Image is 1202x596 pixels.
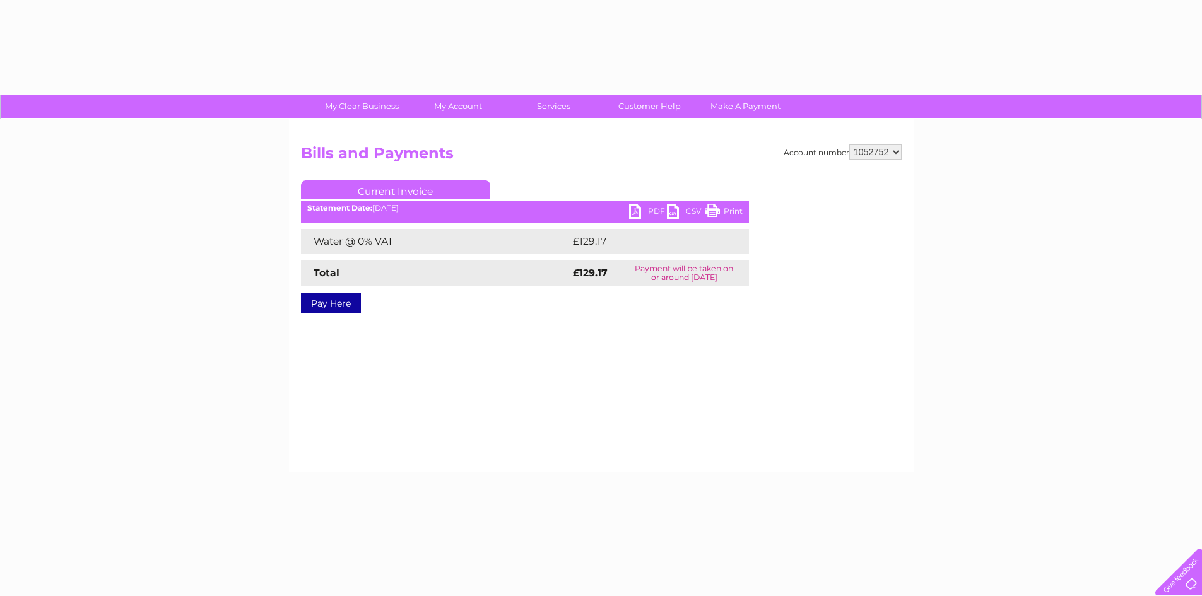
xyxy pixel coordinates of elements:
[314,267,339,279] strong: Total
[307,203,372,213] b: Statement Date:
[620,260,748,286] td: Payment will be taken on or around [DATE]
[573,267,608,279] strong: £129.17
[570,229,724,254] td: £129.17
[693,95,798,118] a: Make A Payment
[705,204,743,222] a: Print
[406,95,510,118] a: My Account
[502,95,606,118] a: Services
[310,95,414,118] a: My Clear Business
[784,144,902,160] div: Account number
[301,204,749,213] div: [DATE]
[301,229,570,254] td: Water @ 0% VAT
[301,180,490,199] a: Current Invoice
[667,204,705,222] a: CSV
[301,144,902,168] h2: Bills and Payments
[301,293,361,313] a: Pay Here
[598,95,702,118] a: Customer Help
[629,204,667,222] a: PDF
